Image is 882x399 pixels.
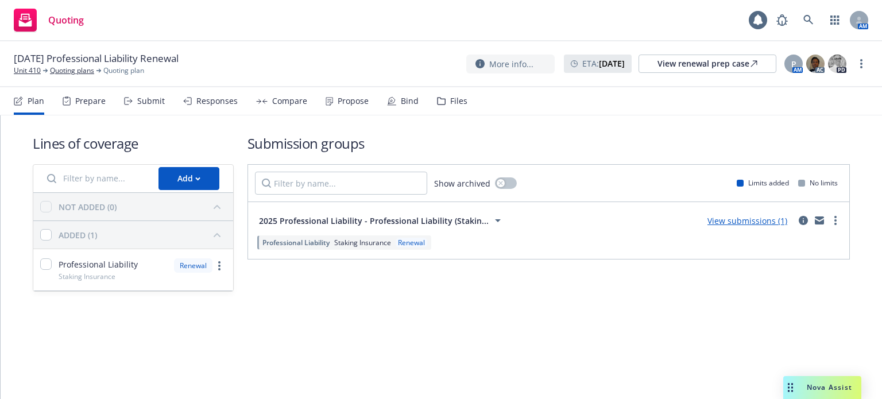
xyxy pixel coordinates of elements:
[137,96,165,106] div: Submit
[791,58,796,70] span: P
[854,57,868,71] a: more
[828,55,846,73] img: photo
[272,96,307,106] div: Compare
[798,178,838,188] div: No limits
[59,201,117,213] div: NOT ADDED (0)
[338,96,369,106] div: Propose
[707,215,787,226] a: View submissions (1)
[829,214,842,227] a: more
[59,258,138,270] span: Professional Liability
[450,96,467,106] div: Files
[48,16,84,25] span: Quoting
[783,376,798,399] div: Drag to move
[771,9,794,32] a: Report a Bug
[40,167,152,190] input: Filter by name...
[806,55,825,73] img: photo
[28,96,44,106] div: Plan
[247,134,850,153] h1: Submission groups
[14,52,179,65] span: [DATE] Professional Liability Renewal
[401,96,419,106] div: Bind
[14,65,41,76] a: Unit 410
[396,238,427,247] div: Renewal
[174,258,212,273] div: Renewal
[255,172,427,195] input: Filter by name...
[737,178,789,188] div: Limits added
[807,382,852,392] span: Nova Assist
[9,4,88,36] a: Quoting
[657,55,757,72] div: View renewal prep case
[59,272,115,281] span: Staking Insurance
[466,55,555,73] button: More info...
[262,238,330,247] span: Professional Liability
[797,9,820,32] a: Search
[196,96,238,106] div: Responses
[59,197,226,216] button: NOT ADDED (0)
[582,57,625,69] span: ETA :
[334,238,391,247] span: Staking Insurance
[75,96,106,106] div: Prepare
[599,58,625,69] strong: [DATE]
[59,229,97,241] div: ADDED (1)
[783,376,861,399] button: Nova Assist
[639,55,776,73] a: View renewal prep case
[813,214,826,227] a: mail
[796,214,810,227] a: circleInformation
[33,134,234,153] h1: Lines of coverage
[434,177,490,189] span: Show archived
[823,9,846,32] a: Switch app
[489,58,533,70] span: More info...
[177,168,200,189] div: Add
[255,209,509,232] button: 2025 Professional Liability - Professional Liability (Stakin...
[158,167,219,190] button: Add
[59,226,226,244] button: ADDED (1)
[212,259,226,273] a: more
[50,65,94,76] a: Quoting plans
[259,215,489,227] span: 2025 Professional Liability - Professional Liability (Stakin...
[103,65,144,76] span: Quoting plan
